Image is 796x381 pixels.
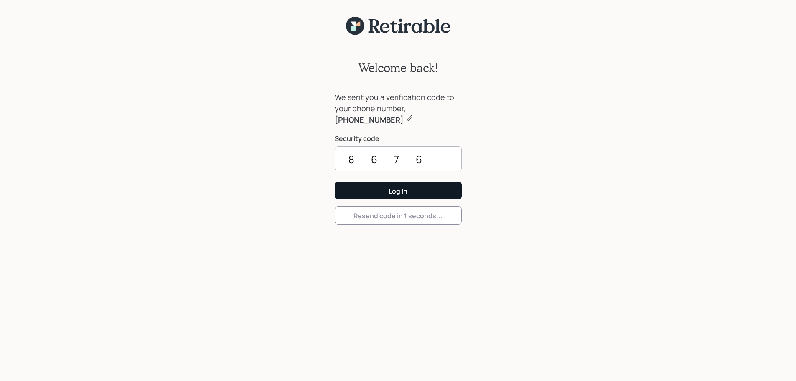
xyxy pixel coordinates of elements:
[335,92,462,125] div: We sent you a verification code to your phone number, :
[335,134,462,143] label: Security code
[335,146,462,171] input: ••••
[335,206,462,224] button: Resend code in 1 seconds...
[358,61,438,75] h2: Welcome back!
[335,182,462,199] button: Log In
[353,211,443,220] div: Resend code in 1 seconds...
[335,115,404,125] b: [PHONE_NUMBER]
[389,187,407,196] div: Log In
